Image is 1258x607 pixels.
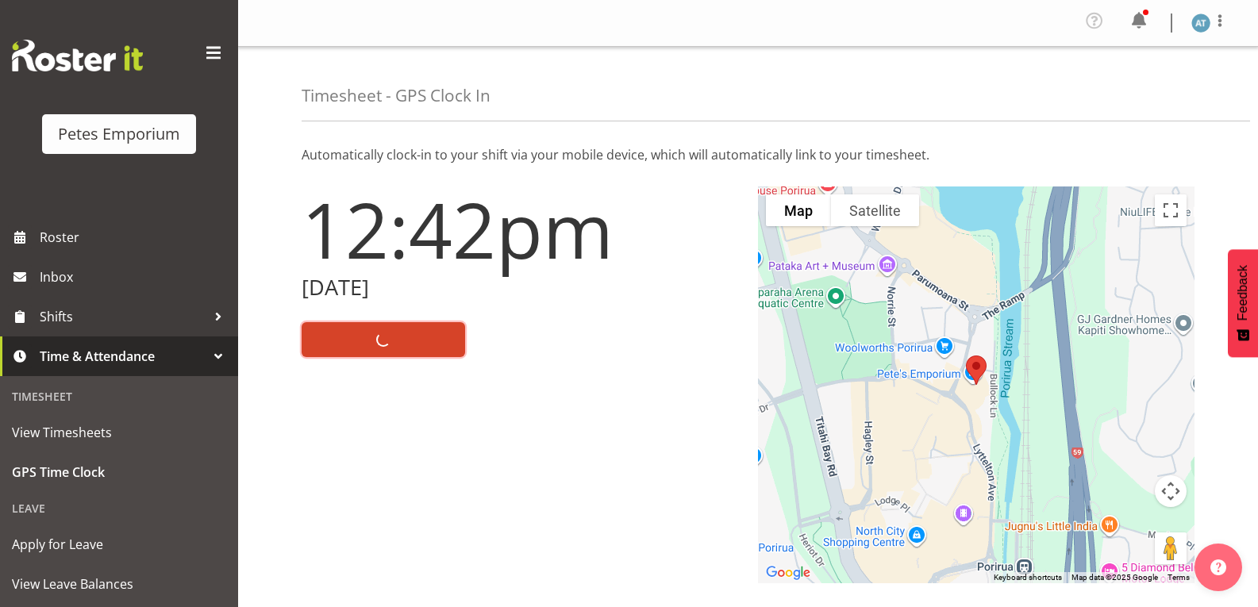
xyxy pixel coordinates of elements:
img: alex-micheal-taniwha5364.jpg [1191,13,1210,33]
a: GPS Time Clock [4,452,234,492]
h2: [DATE] [302,275,739,300]
span: Roster [40,225,230,249]
span: Shifts [40,305,206,328]
h1: 12:42pm [302,186,739,272]
img: Rosterit website logo [12,40,143,71]
span: View Timesheets [12,421,226,444]
div: Timesheet [4,380,234,413]
span: Inbox [40,265,230,289]
span: Map data ©2025 Google [1071,573,1158,582]
div: Leave [4,492,234,524]
button: Map camera controls [1155,475,1187,507]
a: Open this area in Google Maps (opens a new window) [762,563,814,583]
a: Apply for Leave [4,524,234,564]
h4: Timesheet - GPS Clock In [302,86,491,105]
span: Time & Attendance [40,344,206,368]
a: View Leave Balances [4,564,234,604]
button: Show satellite imagery [831,194,919,226]
span: Apply for Leave [12,532,226,556]
img: help-xxl-2.png [1210,559,1226,575]
a: Terms (opens in new tab) [1168,573,1190,582]
span: GPS Time Clock [12,460,226,484]
button: Show street map [766,194,831,226]
a: View Timesheets [4,413,234,452]
img: Google [762,563,814,583]
button: Drag Pegman onto the map to open Street View [1155,532,1187,564]
span: View Leave Balances [12,572,226,596]
button: Toggle fullscreen view [1155,194,1187,226]
p: Automatically clock-in to your shift via your mobile device, which will automatically link to you... [302,145,1195,164]
button: Feedback - Show survey [1228,249,1258,357]
span: Feedback [1236,265,1250,321]
div: Petes Emporium [58,122,180,146]
button: Keyboard shortcuts [994,572,1062,583]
